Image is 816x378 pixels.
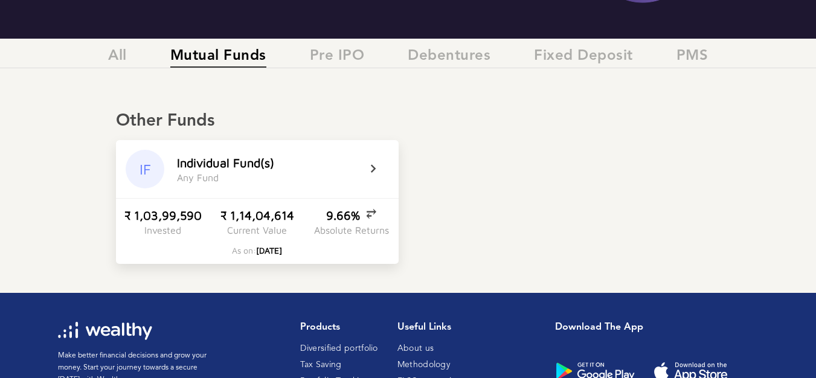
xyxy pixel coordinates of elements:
[108,48,127,68] span: All
[256,245,282,255] span: [DATE]
[408,48,490,68] span: Debentures
[144,225,181,235] div: Invested
[126,150,164,188] div: IF
[314,225,389,235] div: Absolute Returns
[397,322,466,333] h1: Useful Links
[227,225,287,235] div: Current Value
[177,156,274,170] div: I n d i v i d u a l F u n d ( s )
[310,48,365,68] span: Pre IPO
[300,322,377,333] h1: Products
[534,48,633,68] span: Fixed Deposit
[300,360,341,369] a: Tax Saving
[397,344,434,353] a: About us
[170,48,266,68] span: Mutual Funds
[177,172,219,183] div: A n y F u n d
[555,322,748,333] h1: Download the app
[300,344,377,353] a: Diversified portfolio
[58,322,152,340] img: wl-logo-white.svg
[326,208,376,222] div: 9.66%
[397,360,450,369] a: Methodology
[220,208,294,222] div: ₹ 1,14,04,614
[232,245,282,255] div: As on:
[116,111,700,132] div: Other Funds
[124,208,202,222] div: ₹ 1,03,99,590
[676,48,708,68] span: PMS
